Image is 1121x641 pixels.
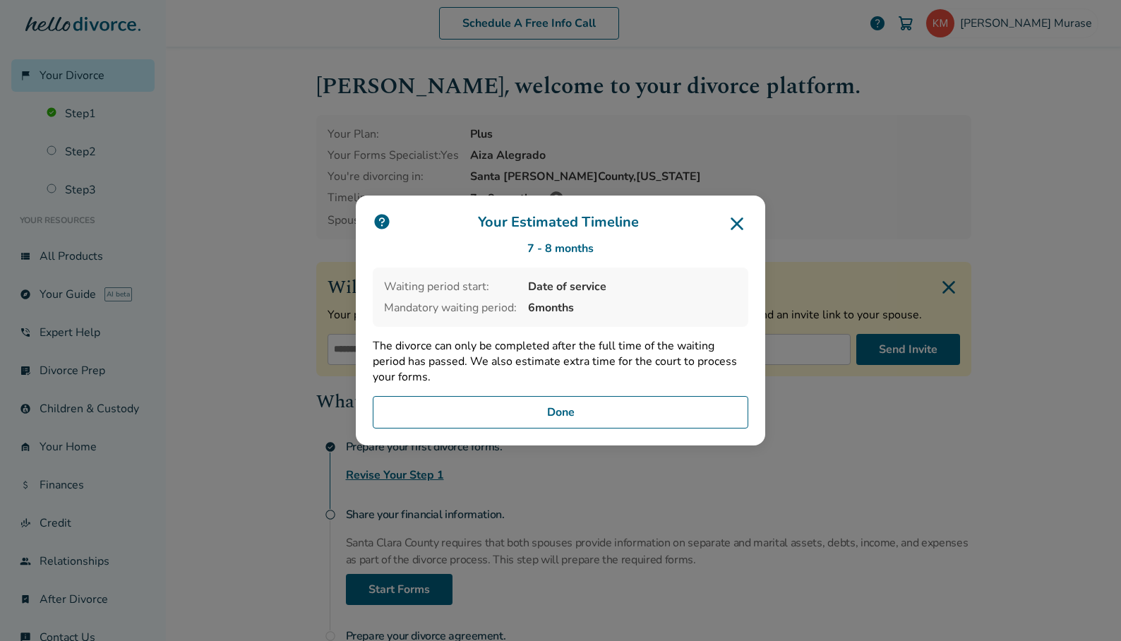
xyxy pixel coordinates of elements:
h3: Your Estimated Timeline [373,212,748,235]
span: Mandatory waiting period: [384,300,517,316]
iframe: Chat Widget [1050,573,1121,641]
span: 6 months [528,300,737,316]
img: icon [373,212,391,231]
span: Date of service [528,279,737,294]
div: 7 - 8 months [373,241,748,256]
button: Done [373,396,748,429]
p: The divorce can only be completed after the full time of the waiting period has passed. We also e... [373,338,748,385]
span: Waiting period start: [384,279,517,294]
